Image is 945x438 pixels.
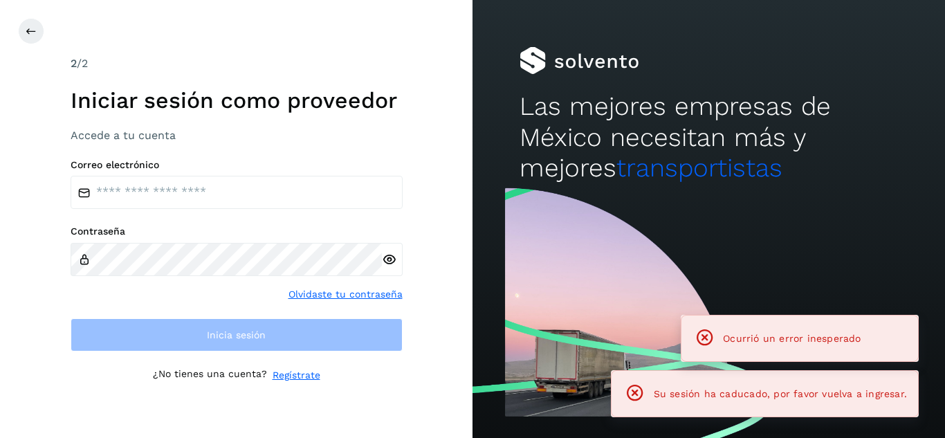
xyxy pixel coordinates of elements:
[288,287,403,302] a: Olvidaste tu contraseña
[71,55,403,72] div: /2
[153,368,267,383] p: ¿No tienes una cuenta?
[273,368,320,383] a: Regístrate
[71,159,403,171] label: Correo electrónico
[520,91,897,183] h2: Las mejores empresas de México necesitan más y mejores
[71,226,403,237] label: Contraseña
[654,388,907,399] span: Su sesión ha caducado, por favor vuelva a ingresar.
[71,318,403,352] button: Inicia sesión
[723,333,861,344] span: Ocurrió un error inesperado
[71,87,403,113] h1: Iniciar sesión como proveedor
[207,330,266,340] span: Inicia sesión
[71,129,403,142] h3: Accede a tu cuenta
[616,153,782,183] span: transportistas
[71,57,77,70] span: 2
